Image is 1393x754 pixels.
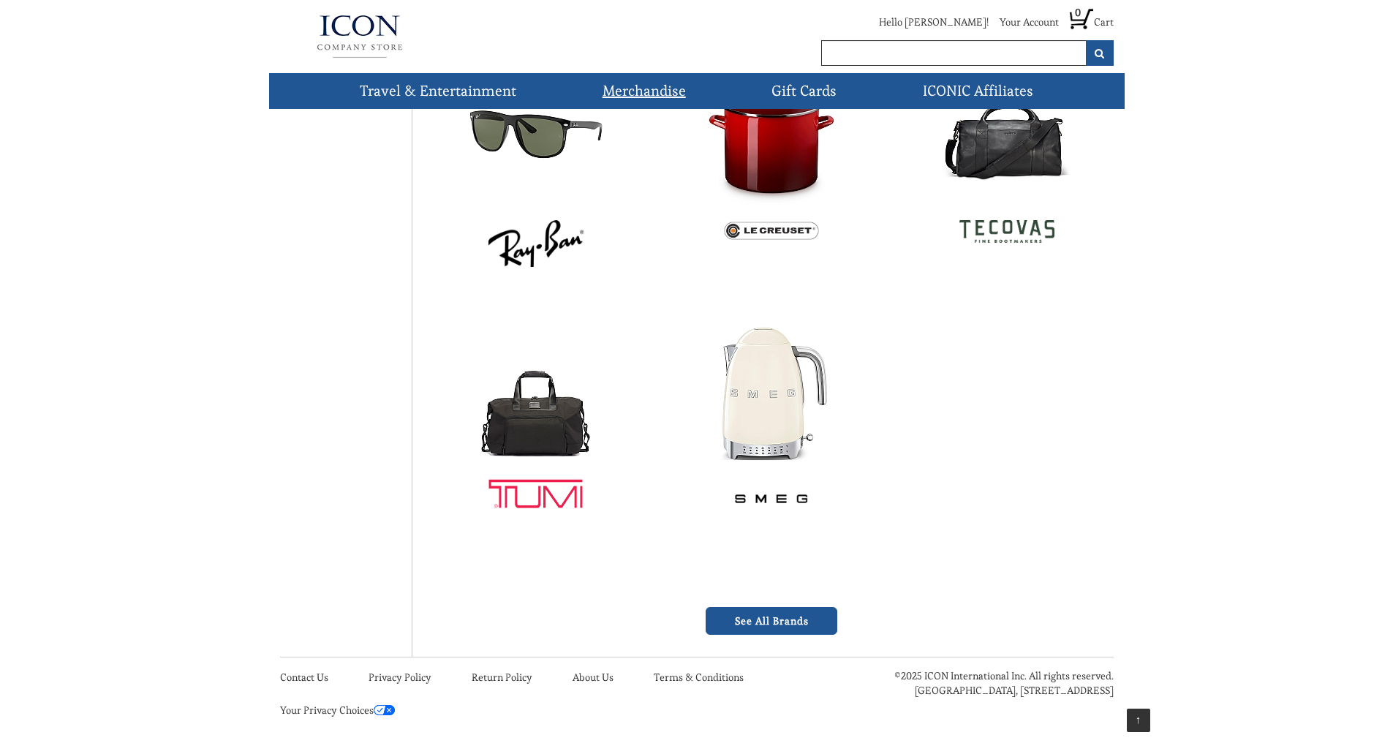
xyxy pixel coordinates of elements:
[850,668,1114,698] p: ©2025 ICON International Inc. All rights reserved. [GEOGRAPHIC_DATA], [STREET_ADDRESS]
[488,479,584,508] img: Tumi
[698,61,845,208] img: Le Creuset
[959,220,1054,244] img: Tecovas
[724,222,819,240] img: Le Creuset
[597,73,692,109] a: Merchandise
[280,704,395,717] a: Your Privacy Choices
[488,220,584,268] img: Ray-Ban
[724,479,819,519] img: SMEG
[917,73,1039,109] a: ICONIC Affiliates
[654,671,744,684] a: Terms & Conditions
[1127,709,1150,732] a: ↑
[934,61,1080,208] img: Tecovas
[463,61,609,208] img: Ray-Ban
[1070,15,1114,29] a: 0 Cart
[698,320,845,467] img: SMEG
[1000,15,1059,29] a: Your Account
[463,320,609,467] img: Tumi
[472,671,532,684] a: Return Policy
[573,671,614,684] a: About Us
[369,671,431,684] a: Privacy Policy
[354,73,522,109] a: Travel & Entertainment
[868,15,989,37] li: Hello [PERSON_NAME]!
[766,73,842,109] a: Gift Cards
[706,607,837,635] a: See All Brands
[280,671,328,684] a: Contact Us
